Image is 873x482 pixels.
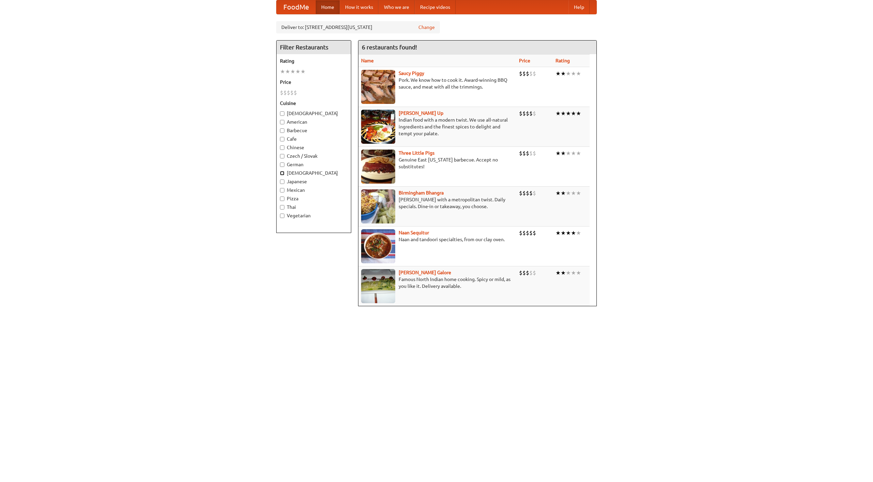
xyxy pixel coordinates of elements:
[280,188,284,192] input: Mexican
[522,189,526,197] li: $
[566,150,571,157] li: ★
[280,144,347,151] label: Chinese
[280,145,284,150] input: Chinese
[280,154,284,158] input: Czech / Slovak
[571,229,576,237] li: ★
[361,196,514,210] p: [PERSON_NAME] with a metropolitan twist. Daily specials. Dine-in or takeaway, you choose.
[361,189,395,223] img: bhangra.jpg
[571,269,576,277] li: ★
[361,276,514,290] p: Famous North Indian home cooking. Spicy or mild, as you like it. Delivery available.
[533,70,536,77] li: $
[576,229,581,237] li: ★
[280,58,347,64] h5: Rating
[566,110,571,117] li: ★
[361,116,514,137] p: Indian food with a modern twist. We use all-natural ingredients and the finest spices to delight ...
[576,269,581,277] li: ★
[361,156,514,170] p: Genuine East [US_STATE] barbecue. Accept no substitutes!
[519,58,530,63] a: Price
[529,229,533,237] li: $
[526,70,529,77] li: $
[280,195,347,202] label: Pizza
[361,150,395,184] img: littlepigs.jpg
[571,189,576,197] li: ★
[568,0,590,14] a: Help
[556,229,561,237] li: ★
[294,89,297,96] li: $
[361,229,395,263] img: naansequitur.jpg
[280,79,347,85] h5: Price
[276,21,440,33] div: Deliver to: [STREET_ADDRESS][US_STATE]
[361,70,395,104] img: saucy.jpg
[533,110,536,117] li: $
[526,150,529,157] li: $
[522,70,526,77] li: $
[280,197,284,201] input: Pizza
[399,270,451,275] a: [PERSON_NAME] Galore
[566,229,571,237] li: ★
[280,212,347,219] label: Vegetarian
[522,110,526,117] li: $
[290,89,294,96] li: $
[280,68,285,75] li: ★
[280,171,284,175] input: [DEMOGRAPHIC_DATA]
[561,189,566,197] li: ★
[519,70,522,77] li: $
[280,127,347,134] label: Barbecue
[280,161,347,168] label: German
[277,0,316,14] a: FoodMe
[361,236,514,243] p: Naan and tandoori specialties, from our clay oven.
[361,110,395,144] img: curryup.jpg
[566,70,571,77] li: ★
[556,70,561,77] li: ★
[533,150,536,157] li: $
[522,269,526,277] li: $
[529,150,533,157] li: $
[379,0,415,14] a: Who we are
[280,100,347,107] h5: Cuisine
[566,189,571,197] li: ★
[561,110,566,117] li: ★
[280,111,284,116] input: [DEMOGRAPHIC_DATA]
[576,110,581,117] li: ★
[316,0,340,14] a: Home
[415,0,456,14] a: Recipe videos
[556,58,570,63] a: Rating
[571,110,576,117] li: ★
[362,44,417,50] ng-pluralize: 6 restaurants found!
[529,110,533,117] li: $
[561,269,566,277] li: ★
[280,178,347,185] label: Japanese
[399,110,443,116] a: [PERSON_NAME] Up
[280,120,284,124] input: American
[280,204,347,211] label: Thai
[561,70,566,77] li: ★
[295,68,300,75] li: ★
[519,229,522,237] li: $
[280,89,283,96] li: $
[526,229,529,237] li: $
[290,68,295,75] li: ★
[519,269,522,277] li: $
[361,269,395,303] img: currygalore.jpg
[571,150,576,157] li: ★
[576,150,581,157] li: ★
[280,214,284,218] input: Vegetarian
[519,150,522,157] li: $
[280,187,347,193] label: Mexican
[533,229,536,237] li: $
[280,205,284,209] input: Thai
[399,150,434,156] b: Three Little Pigs
[280,180,284,184] input: Japanese
[529,70,533,77] li: $
[529,189,533,197] li: $
[280,128,284,133] input: Barbecue
[280,153,347,159] label: Czech / Slovak
[300,68,306,75] li: ★
[519,110,522,117] li: $
[399,190,444,196] b: Birmingham Bhangra
[287,89,290,96] li: $
[399,230,429,235] a: Naan Sequitur
[280,170,347,176] label: [DEMOGRAPHIC_DATA]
